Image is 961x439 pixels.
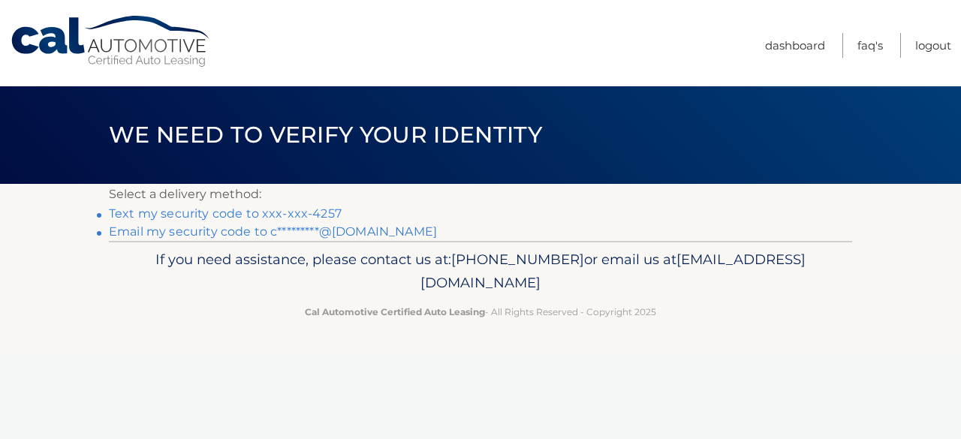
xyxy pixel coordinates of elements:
[119,248,842,296] p: If you need assistance, please contact us at: or email us at
[109,184,852,205] p: Select a delivery method:
[451,251,584,268] span: [PHONE_NUMBER]
[765,33,825,58] a: Dashboard
[119,304,842,320] p: - All Rights Reserved - Copyright 2025
[857,33,883,58] a: FAQ's
[109,121,542,149] span: We need to verify your identity
[109,224,437,239] a: Email my security code to c*********@[DOMAIN_NAME]
[10,15,212,68] a: Cal Automotive
[305,306,485,317] strong: Cal Automotive Certified Auto Leasing
[915,33,951,58] a: Logout
[109,206,342,221] a: Text my security code to xxx-xxx-4257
